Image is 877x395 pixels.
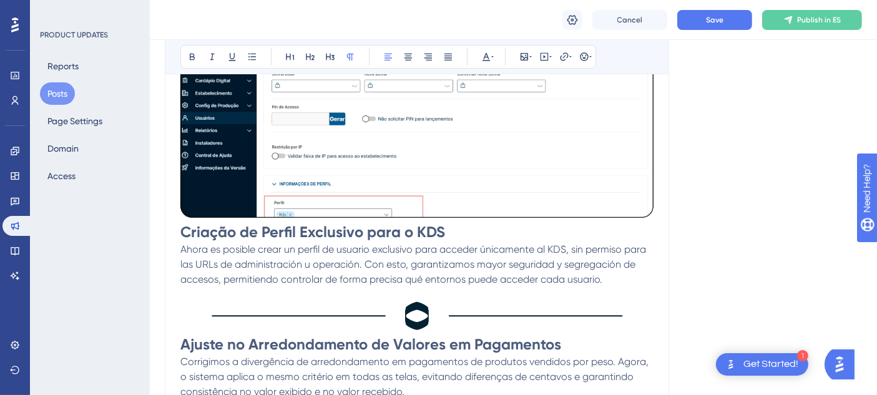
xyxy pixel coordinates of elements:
[617,15,643,25] span: Cancel
[825,346,862,383] iframe: UserGuiding AI Assistant Launcher
[40,82,75,105] button: Posts
[29,3,78,18] span: Need Help?
[40,110,110,132] button: Page Settings
[180,243,649,285] span: Ahora es posible crear un perfil de usuario exclusivo para acceder únicamente al KDS, sin permiso...
[743,358,798,371] div: Get Started!
[677,10,752,30] button: Save
[592,10,667,30] button: Cancel
[40,137,86,160] button: Domain
[797,350,808,361] div: 1
[180,223,445,241] strong: Criação de Perfil Exclusivo para o KDS
[762,10,862,30] button: Publish in ES
[40,55,86,77] button: Reports
[40,30,108,40] div: PRODUCT UPDATES
[723,357,738,372] img: launcher-image-alternative-text
[797,15,841,25] span: Publish in ES
[180,335,561,353] strong: Ajuste no Arredondamento de Valores em Pagamentos
[716,353,808,376] div: Open Get Started! checklist, remaining modules: 1
[706,15,723,25] span: Save
[40,165,83,187] button: Access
